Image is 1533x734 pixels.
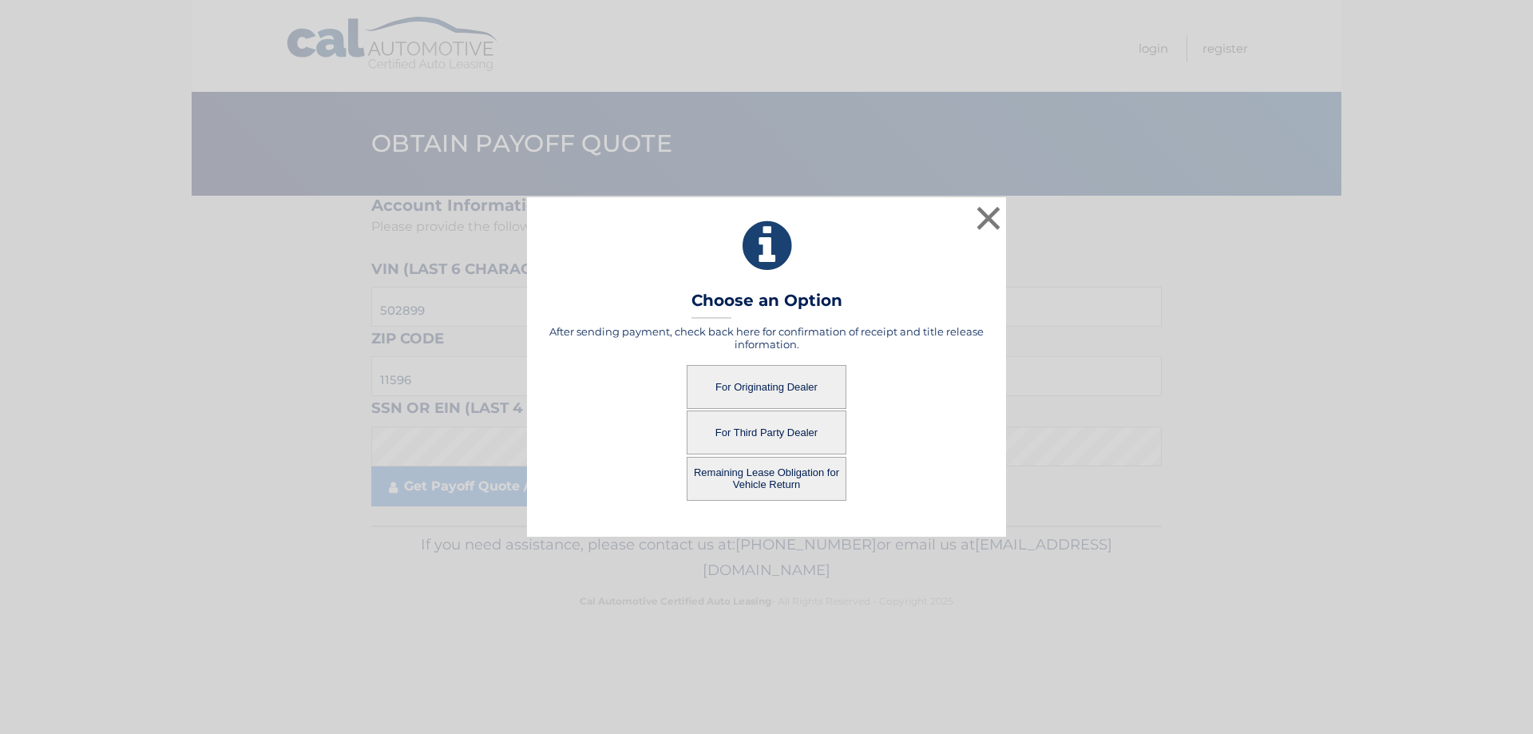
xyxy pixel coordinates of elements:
button: × [972,202,1004,234]
h3: Choose an Option [691,291,842,319]
button: Remaining Lease Obligation for Vehicle Return [687,457,846,501]
button: For Originating Dealer [687,365,846,409]
button: For Third Party Dealer [687,411,846,454]
h5: After sending payment, check back here for confirmation of receipt and title release information. [547,325,986,351]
